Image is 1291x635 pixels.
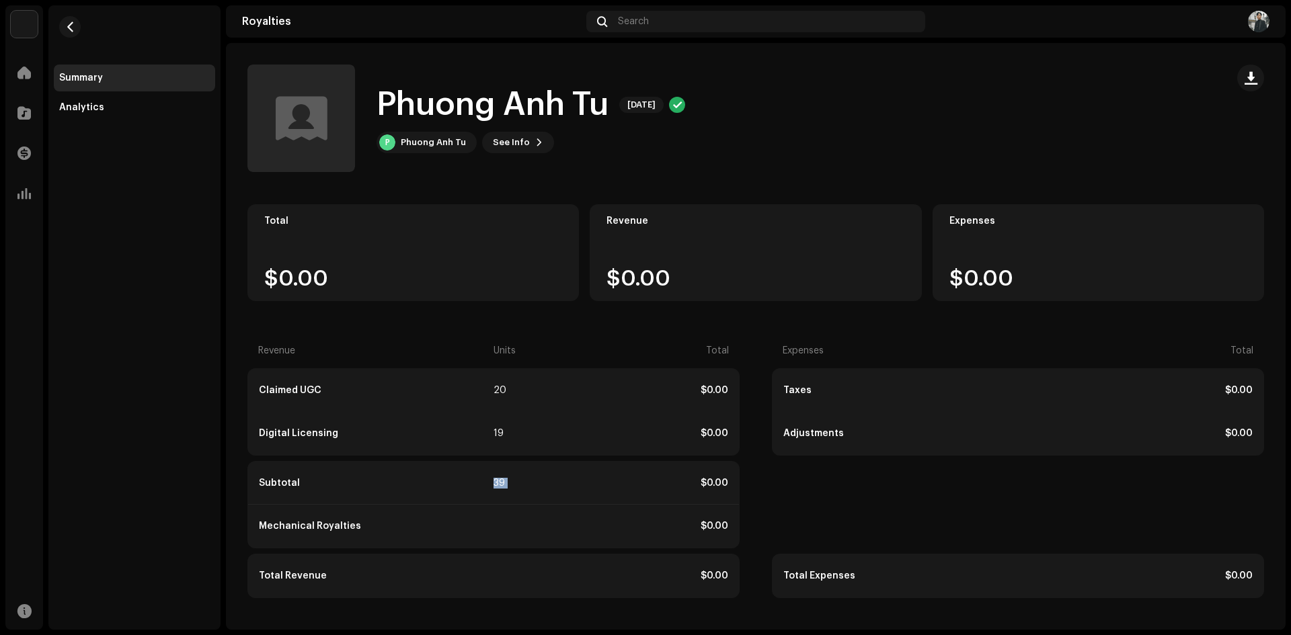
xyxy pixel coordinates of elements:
[494,345,540,356] div: Units
[783,385,1017,396] div: Taxes
[59,73,103,83] div: Summary
[1248,11,1269,32] img: 921a5284-f326-4235-b41f-eb9b0a245cd5
[259,570,492,581] div: Total Revenue
[242,16,581,27] div: Royalties
[619,97,664,113] span: [DATE]
[783,570,1017,581] div: Total Expenses
[1019,428,1253,439] div: $0.00
[494,478,540,489] div: 39
[247,204,579,301] re-o-card-value: Total
[264,216,562,226] div: Total
[59,102,104,113] div: Analytics
[494,385,540,396] div: 20
[495,570,728,581] div: $0.00
[377,83,609,126] h1: Phuong Anh Tu
[783,428,1017,439] div: Adjustments
[259,521,492,532] div: Mechanical Royalties
[543,428,728,439] div: $0.00
[54,65,215,91] re-m-nav-item: Summary
[543,385,728,396] div: $0.00
[401,137,466,148] div: Phuong Anh Tu
[494,428,540,439] div: 19
[495,521,728,532] div: $0.00
[1019,570,1253,581] div: $0.00
[11,11,38,38] img: de0d2825-999c-4937-b35a-9adca56ee094
[543,478,728,489] div: $0.00
[482,132,554,153] button: See Info
[933,204,1264,301] re-o-card-value: Expenses
[543,345,729,356] div: Total
[259,478,491,489] div: Subtotal
[618,16,649,27] span: Search
[54,94,215,121] re-m-nav-item: Analytics
[258,345,491,356] div: Revenue
[607,216,904,226] div: Revenue
[1019,385,1253,396] div: $0.00
[949,216,1247,226] div: Expenses
[259,385,491,396] div: Claimed UGC
[259,428,491,439] div: Digital Licensing
[1019,345,1253,356] div: Total
[590,204,921,301] re-o-card-value: Revenue
[783,345,1017,356] div: Expenses
[493,129,530,156] span: See Info
[379,134,395,151] div: P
